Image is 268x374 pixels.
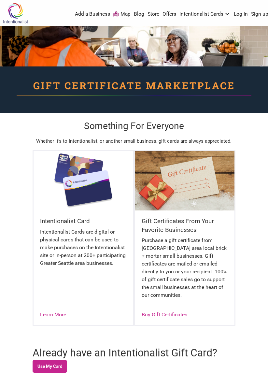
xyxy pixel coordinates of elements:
[142,311,187,318] a: Buy Gift Certificates
[148,11,159,18] a: Store
[162,11,176,18] a: Offers
[179,11,231,18] a: Intentionalist Cards
[27,137,241,145] p: Whether it’s to Intentionalist, or another small business, gift cards are always appreciated.
[33,360,67,372] a: Use My Card
[75,11,110,18] a: Add a Business
[135,151,235,210] img: Gift Certificate Feature Image
[113,11,131,18] a: Map
[134,11,144,18] a: Blog
[27,120,241,132] h2: Something For Everyone
[234,11,248,18] a: Log In
[40,311,66,318] a: Learn More
[40,217,127,225] h5: Intentionalist Card
[34,151,133,210] img: Intentionalist & Black Black Friday Card
[142,237,228,305] div: Purchase a gift certificate from [GEOGRAPHIC_DATA] area local brick + mortar small businesses. Gi...
[142,217,228,234] h5: Gift Certificates From Your Favorite Businesses
[40,228,127,274] div: Intentionalist Cards are digital or physical cards that can be used to make purchases on the Inte...
[33,347,217,359] h1: Already have an Intentionalist Gift Card?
